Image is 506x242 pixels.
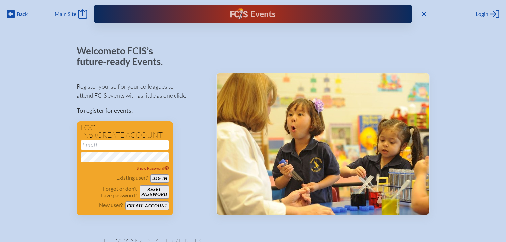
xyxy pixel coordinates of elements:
[17,11,28,17] span: Back
[81,140,169,150] input: Email
[77,106,205,115] p: To register for events:
[137,166,169,171] span: Show Password
[125,201,169,210] button: Create account
[217,73,429,215] img: Events
[116,174,148,181] p: Existing user?
[81,185,137,199] p: Forgot or don’t have password?
[81,124,169,139] h1: Log in create account
[150,174,169,183] button: Log in
[99,201,123,208] p: New user?
[184,8,322,20] div: FCIS Events — Future ready
[140,185,169,199] button: Resetpassword
[55,9,87,19] a: Main Site
[476,11,488,17] span: Login
[89,132,97,139] span: or
[77,46,170,67] p: Welcome to FCIS’s future-ready Events.
[77,82,205,100] p: Register yourself or your colleagues to attend FCIS events with as little as one click.
[55,11,76,17] span: Main Site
